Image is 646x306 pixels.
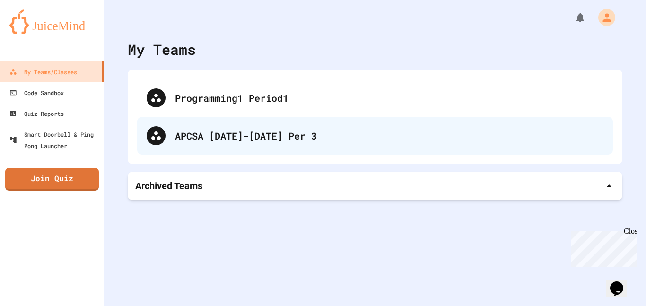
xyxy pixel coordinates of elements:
[175,91,603,105] div: Programming1 Period1
[567,227,637,267] iframe: chat widget
[606,268,637,297] iframe: chat widget
[9,9,95,34] img: logo-orange.svg
[5,168,99,191] a: Join Quiz
[135,179,202,192] p: Archived Teams
[588,7,618,28] div: My Account
[175,129,603,143] div: APCSA [DATE]-[DATE] Per 3
[9,87,64,98] div: Code Sandbox
[137,79,613,117] div: Programming1 Period1
[9,108,64,119] div: Quiz Reports
[9,129,100,151] div: Smart Doorbell & Ping Pong Launcher
[4,4,65,60] div: Chat with us now!Close
[128,39,196,60] div: My Teams
[137,117,613,155] div: APCSA [DATE]-[DATE] Per 3
[557,9,588,26] div: My Notifications
[9,66,77,78] div: My Teams/Classes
